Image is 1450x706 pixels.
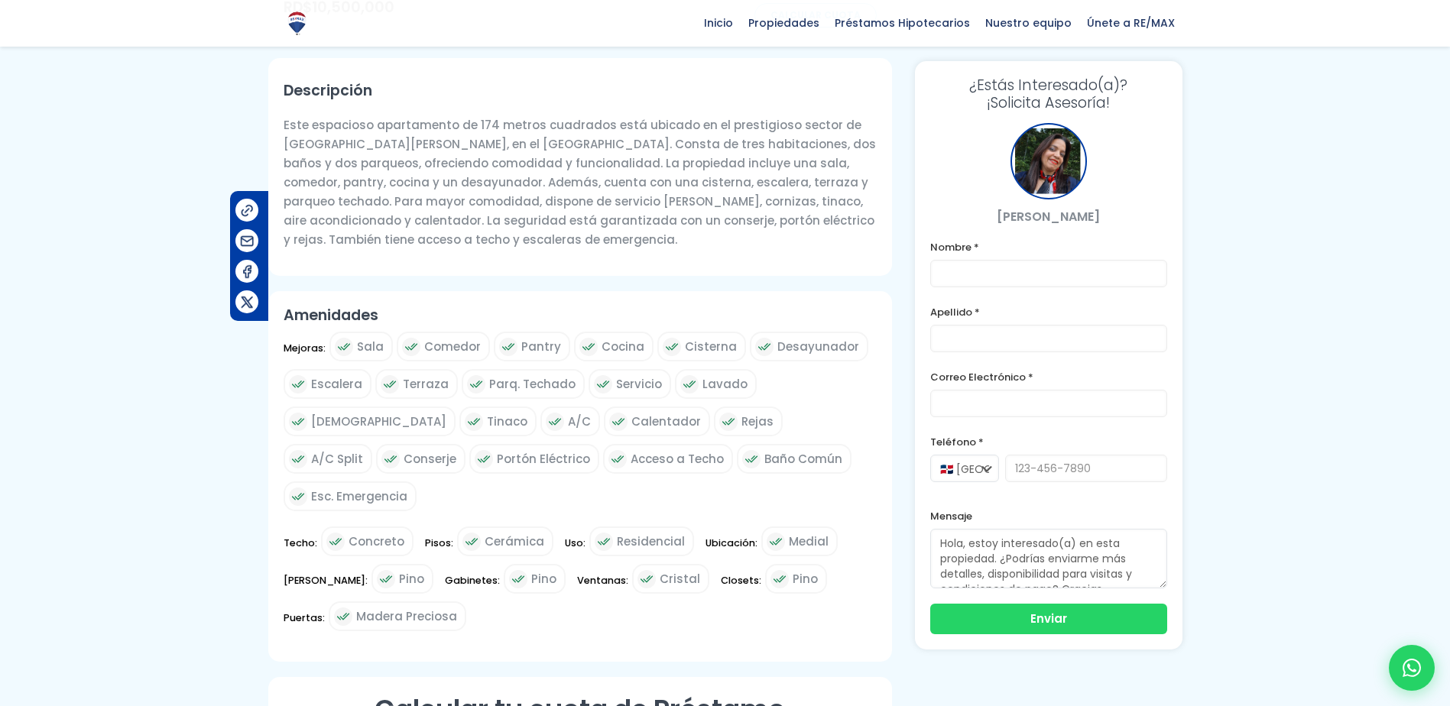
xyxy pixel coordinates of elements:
span: Ventanas: [577,571,628,601]
img: check icon [289,487,307,506]
img: Compartir [239,233,255,249]
p: [PERSON_NAME] [930,207,1167,226]
img: check icon [467,375,485,393]
label: Teléfono * [930,432,1167,452]
span: Nuestro equipo [978,11,1079,34]
span: [DEMOGRAPHIC_DATA] [311,412,446,431]
img: check icon [608,450,627,468]
span: Puertas: [284,608,325,638]
span: Comedor [424,337,481,356]
img: check icon [381,375,399,393]
img: check icon [742,450,761,468]
span: Únete a RE/MAX [1079,11,1182,34]
span: Esc. Emergencia [311,487,407,506]
span: Concreto [349,532,404,551]
input: 123-456-7890 [1005,455,1167,482]
span: Conserje [404,449,456,468]
img: check icon [770,570,789,588]
span: Closets: [721,571,761,601]
span: Terraza [403,374,449,393]
img: Compartir [239,294,255,310]
img: check icon [767,533,785,551]
span: A/C Split [311,449,363,468]
img: check icon [755,338,774,356]
img: check icon [381,450,400,468]
img: check icon [335,338,353,356]
span: Cocina [602,337,644,356]
img: check icon [609,413,628,431]
span: Acceso a Techo [631,449,724,468]
span: Parq. Techado [489,374,576,393]
label: Mensaje [930,507,1167,526]
span: Tinaco [487,412,527,431]
textarea: Hola, estoy interesado(a) en esta propiedad. ¿Podrías enviarme más detalles, disponibilidad para ... [930,529,1167,588]
span: A/C [568,412,591,431]
span: Pino [531,569,556,588]
h2: Descripción [284,73,877,108]
label: Apellido * [930,303,1167,322]
span: Lavado [702,374,748,393]
img: check icon [402,338,420,356]
span: Medial [789,532,829,551]
img: check icon [289,450,307,468]
img: check icon [637,570,656,588]
span: Préstamos Hipotecarios [827,11,978,34]
img: check icon [289,413,307,431]
div: Yaneris Fajardo [1010,123,1087,199]
img: check icon [462,533,481,551]
img: check icon [326,533,345,551]
label: Nombre * [930,238,1167,257]
span: Desayunador [777,337,859,356]
span: Cisterna [685,337,737,356]
span: Cristal [660,569,700,588]
span: Mejoras: [284,338,326,368]
span: Pino [399,569,424,588]
h3: ¡Solicita Asesoría! [930,76,1167,112]
img: check icon [595,533,613,551]
img: check icon [289,375,307,393]
span: Pino [793,569,818,588]
label: Correo Electrónico * [930,368,1167,387]
span: Residencial [617,532,685,551]
span: Madera Preciosa [356,607,457,626]
h2: Amenidades [284,306,877,324]
img: check icon [579,338,598,356]
span: Gabinetes: [445,571,500,601]
img: check icon [719,413,738,431]
span: Pisos: [425,533,453,563]
p: Este espacioso apartamento de 174 metros cuadrados está ubicado en el prestigioso sector de [GEOG... [284,115,877,249]
img: check icon [680,375,699,393]
img: check icon [594,375,612,393]
img: check icon [546,413,564,431]
img: Compartir [239,264,255,280]
span: Baño Común [764,449,842,468]
span: Ubicación: [706,533,757,563]
span: Uso: [565,533,586,563]
span: Calentador [631,412,701,431]
img: check icon [509,570,527,588]
span: [PERSON_NAME]: [284,571,368,601]
span: Techo: [284,533,317,563]
img: Logo de REMAX [284,10,310,37]
img: Compartir [239,202,255,219]
span: Propiedades [741,11,827,34]
img: check icon [663,338,681,356]
span: Portón Eléctrico [497,449,590,468]
button: Enviar [930,604,1167,634]
span: Sala [357,337,384,356]
img: check icon [475,450,493,468]
img: check icon [465,413,483,431]
span: Escalera [311,374,362,393]
span: Rejas [741,412,774,431]
img: check icon [377,570,395,588]
span: Servicio [616,374,662,393]
span: Inicio [696,11,741,34]
span: ¿Estás Interesado(a)? [930,76,1167,94]
img: check icon [334,607,352,626]
span: Pantry [521,337,561,356]
span: Cerámica [485,532,544,551]
img: check icon [499,338,517,356]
